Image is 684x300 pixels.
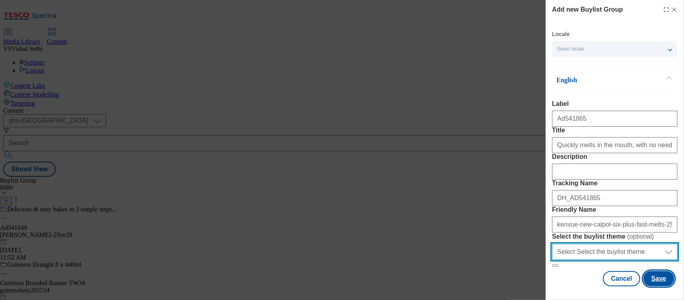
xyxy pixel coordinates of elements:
[552,137,678,153] input: Enter Title
[644,271,674,286] button: Save
[603,271,640,286] button: Cancel
[552,100,678,107] label: Label
[552,111,678,127] input: Enter Label
[552,206,678,213] label: Friendly Name
[552,180,678,187] label: Tracking Name
[552,5,623,14] h4: Add new Buylist Group
[552,164,678,180] input: Enter Description
[557,76,641,84] p: English
[552,32,570,36] label: Locale
[628,233,654,240] span: ( optional )
[557,46,584,52] span: Select locale
[552,153,678,160] label: Description
[552,233,678,241] label: Select the buylist theme
[552,41,677,57] button: Select locale
[552,190,678,206] input: Enter Tracking Name
[552,217,678,233] input: Enter Friendly Name
[552,127,678,134] label: Title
